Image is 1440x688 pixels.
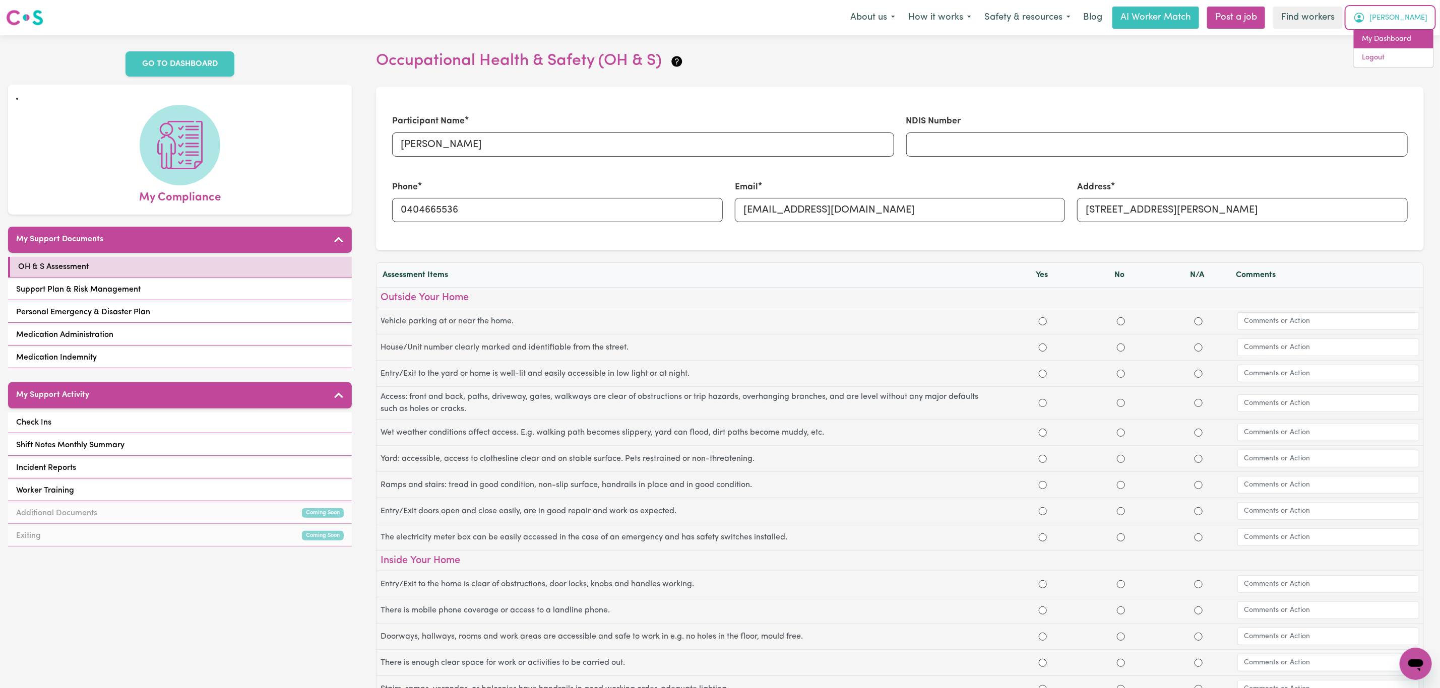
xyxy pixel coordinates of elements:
input: N/A [1195,455,1203,463]
a: Careseekers logo [6,6,43,29]
label: Phone [392,181,418,194]
input: Comments or Action [1237,654,1419,671]
input: No [1117,481,1125,489]
span: Check Ins [16,417,51,429]
span: [PERSON_NAME] [1369,13,1427,24]
label: Participant Name [392,115,465,128]
div: No [1081,269,1159,281]
input: No [1117,507,1125,515]
a: Worker Training [8,480,352,501]
input: Yes [1039,507,1047,515]
span: Shift Notes Monthly Summary [16,439,124,451]
div: Assessment Items [383,269,1004,281]
input: N/A [1195,633,1203,641]
input: Yes [1039,533,1047,541]
div: N/A [1159,269,1236,281]
h5: My Support Activity [16,390,89,400]
input: Yes [1039,399,1047,407]
label: House/Unit number clearly marked and identifiable from the street. [381,341,1004,354]
label: Entry/Exit doors open and close easily, are in good repair and work as expected. [381,505,1004,517]
label: Entry/Exit to the yard or home is well-lit and easily accessible in low light or at night. [381,368,1004,380]
input: Comments or Action [1237,394,1419,412]
input: Yes [1039,659,1047,667]
label: Access: front and back, paths, driveway, gates, walkways are clear of obstructions or trip hazard... [381,391,1004,415]
label: Yard: accessible, access to clothesline clear and on stable surface. Pets restrained or non-threa... [381,453,1004,465]
a: ExitingComing Soon [8,526,352,546]
span: Medication Administration [16,329,113,341]
label: There is mobile phone coverage or access to a landline phone. [381,604,1004,616]
input: Yes [1039,481,1047,489]
button: Safety & resources [978,7,1077,28]
input: Yes [1039,606,1047,614]
input: No [1117,429,1125,437]
a: Incident Reports [8,458,352,478]
label: The electricity meter box can be easily accessed in the case of an emergency and has safety switc... [381,531,1004,543]
h2: Occupational Health & Safety (OH & S) [376,51,1424,71]
a: My Dashboard [1354,30,1433,49]
input: N/A [1195,343,1203,352]
span: Exiting [16,530,41,542]
input: Yes [1039,429,1047,437]
small: Coming Soon [302,531,344,540]
label: There is enough clear space for work or activities to be carried out. [381,657,1004,669]
span: OH & S Assessment [18,261,89,273]
input: Comments or Action [1237,575,1419,593]
input: Yes [1039,370,1047,378]
input: No [1117,399,1125,407]
input: Comments or Action [1237,312,1419,330]
input: No [1117,606,1125,614]
input: Yes [1039,455,1047,463]
label: Doorways, hallways, rooms and work areas are accessible and safe to work in e.g. no holes in the ... [381,631,1004,643]
div: Yes [1004,269,1081,281]
input: No [1117,633,1125,641]
span: Personal Emergency & Disaster Plan [16,306,150,318]
div: Comments [1236,269,1417,281]
button: My Support Documents [8,227,352,253]
a: Medication Administration [8,325,352,346]
span: Medication Indemnity [16,352,97,364]
span: Support Plan & Risk Management [16,284,141,296]
a: Personal Emergency & Disaster Plan [8,302,352,323]
a: Post a job [1207,7,1265,29]
input: Yes [1039,580,1047,588]
input: Comments or Action [1237,601,1419,619]
span: Worker Training [16,485,74,497]
span: My Compliance [139,185,221,207]
input: No [1117,659,1125,667]
input: Comments or Action [1237,365,1419,382]
input: Comments or Action [1237,502,1419,520]
button: How it works [902,7,978,28]
h5: My Support Documents [16,235,103,244]
a: Blog [1077,7,1108,29]
button: About us [844,7,902,28]
input: No [1117,455,1125,463]
input: Comments or Action [1237,424,1419,441]
input: N/A [1195,481,1203,489]
input: Comments or Action [1237,628,1419,645]
input: Yes [1039,343,1047,352]
h3: Outside Your Home [381,292,1419,304]
label: Vehicle parking at or near the home. [381,315,1004,327]
input: Comments or Action [1237,528,1419,546]
input: No [1117,343,1125,352]
span: Incident Reports [16,462,76,474]
input: N/A [1195,606,1203,614]
a: Support Plan & Risk Management [8,280,352,300]
label: Email [735,181,758,194]
input: N/A [1195,429,1203,437]
a: AI Worker Match [1112,7,1199,29]
label: Address [1077,181,1111,194]
input: N/A [1195,533,1203,541]
input: N/A [1195,317,1203,325]
button: My Account [1347,7,1434,28]
a: OH & S Assessment [8,257,352,278]
a: GO TO DASHBOARD [126,51,234,77]
label: Entry/Exit to the home is clear of obstructions, door locks, knobs and handles working. [381,578,1004,590]
a: Additional DocumentsComing Soon [8,503,352,524]
img: Careseekers logo [6,9,43,27]
input: No [1117,580,1125,588]
input: N/A [1195,399,1203,407]
label: Ramps and stairs: tread in good condition, non-slip surface, handrails in place and in good condi... [381,479,1004,491]
input: N/A [1195,659,1203,667]
input: Yes [1039,633,1047,641]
